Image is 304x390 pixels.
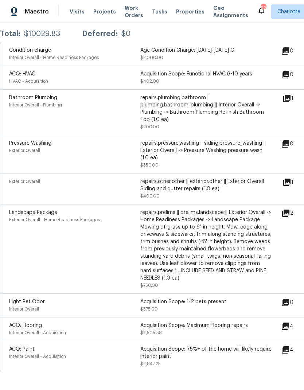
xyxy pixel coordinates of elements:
span: $575.00 [140,307,158,311]
div: repairs.other.other || exterior.other || Exterior Overall Siding and gutter repairs (1.0 ea) [140,178,272,192]
span: Interior Overall - Acquisition [9,331,66,335]
div: $10029.83 [24,30,60,38]
span: $2,000.00 [140,55,163,60]
span: ACQ: Paint [9,347,35,352]
span: Condition charge [9,48,51,53]
div: repairs.prelims || prelims.landscape || Exterior Overall -> Home Readiness Packages -> Landscape ... [140,209,272,282]
span: $350.00 [140,163,159,167]
div: Acquisition Scope: Functional HVAC 6-10 years [140,70,272,78]
span: Projects [93,8,116,15]
span: Visits [70,8,85,15]
span: ACQ: Flooring [9,323,42,328]
div: Deferred: [82,30,118,38]
span: $2,847.25 [140,362,161,366]
span: Work Orders [125,4,143,19]
span: Pressure Washing [9,141,51,146]
span: $750.00 [140,283,158,288]
span: Interior Overall - Plumbing [9,103,62,107]
span: Interior Overall - Acquisition [9,354,66,359]
div: $0 [121,30,130,38]
div: 92 [261,4,266,12]
span: Charlotte [277,8,300,15]
span: Interior Overall - Home Readiness Packages [9,55,99,60]
div: repairs.plumbing.bathroom || plumbing.bathroom_plumbing || Interior Overall -> Plumbing -> Bathro... [140,94,272,123]
span: Bathroom Plumbing [9,95,57,100]
span: $402.00 [140,79,159,83]
div: repairs.pressure.washing || siding.pressure_washing || Exterior Overall -> Pressure Washing press... [140,140,272,161]
span: $200.00 [140,125,159,129]
span: Exterior Overall [9,148,40,153]
span: Tasks [152,9,167,14]
span: ACQ: HVAC [9,71,35,77]
span: HVAC - Acquisition [9,79,48,83]
span: Maestro [25,8,49,15]
div: Acquisition Scope: 1-2 pets present [140,298,272,305]
span: Landscape Package [9,210,57,215]
span: $2,505.58 [140,331,162,335]
div: Age Condition Charge: [DATE]-[DATE] C [140,47,272,54]
div: Acquisition Scope: Maximum flooring repairs [140,322,272,329]
span: Exterior Overall [9,179,40,184]
span: $400.00 [140,194,160,198]
span: Properties [176,8,204,15]
span: Exterior Overall - Home Readiness Packages [9,218,100,222]
span: Geo Assignments [213,4,248,19]
div: Acquisition Scope: 75%+ of the home will likely require interior paint [140,346,272,360]
span: Interior Overall [9,307,39,311]
span: Light Pet Odor [9,299,45,304]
